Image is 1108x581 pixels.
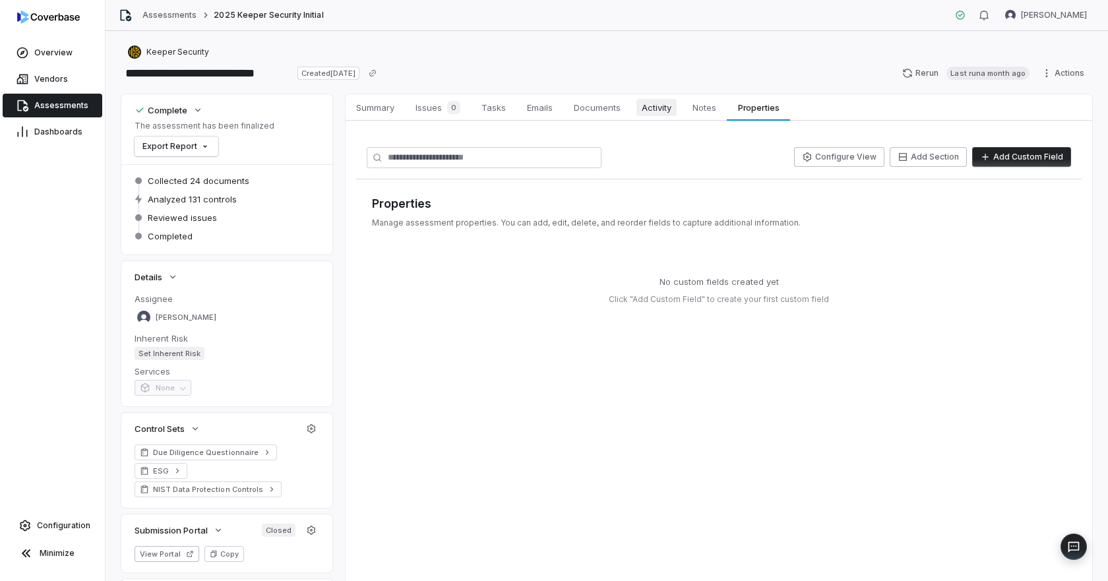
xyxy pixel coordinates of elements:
[687,99,722,116] span: Notes
[135,293,319,305] dt: Assignee
[204,546,244,562] button: Copy
[135,546,199,562] button: View Portal
[135,347,204,360] span: Set Inherent Risk
[372,218,1066,228] p: Manage assessment properties. You can add, edit, delete, and reorder fields to capture additional...
[34,47,73,58] span: Overview
[609,294,829,305] div: Click "Add Custom Field" to create your first custom field
[135,481,282,497] a: NIST Data Protection Controls
[3,94,102,117] a: Assessments
[5,540,100,566] button: Minimize
[3,120,102,144] a: Dashboards
[1021,10,1087,20] span: [PERSON_NAME]
[131,518,228,542] button: Submission Portal
[34,127,82,137] span: Dashboards
[17,11,80,24] img: logo-D7KZi-bG.svg
[34,100,88,111] span: Assessments
[733,99,785,116] span: Properties
[372,195,1066,212] h1: Properties
[131,265,182,289] button: Details
[894,63,1037,83] button: RerunLast runa month ago
[135,104,187,116] div: Complete
[142,10,197,20] a: Assessments
[476,99,511,116] span: Tasks
[3,41,102,65] a: Overview
[135,271,162,283] span: Details
[153,466,169,476] span: ESG
[1005,10,1016,20] img: Esther Barreto avatar
[794,147,884,167] button: Configure View
[148,230,193,242] span: Completed
[890,147,967,167] button: Add Section
[135,463,187,479] a: ESG
[135,444,277,460] a: Due Diligence Questionnaire
[156,313,216,322] span: [PERSON_NAME]
[135,332,319,344] dt: Inherent Risk
[361,61,385,85] button: Copy link
[153,484,263,495] span: NIST Data Protection Controls
[5,514,100,537] a: Configuration
[214,10,323,20] span: 2025 Keeper Security Initial
[148,193,237,205] span: Analyzed 131 controls
[522,99,558,116] span: Emails
[131,417,204,441] button: Control Sets
[124,40,213,64] button: https://keepersecurity.com/Keeper Security
[137,311,150,324] img: Esther Barreto avatar
[135,423,185,435] span: Control Sets
[135,524,208,536] span: Submission Portal
[34,74,68,84] span: Vendors
[569,99,626,116] span: Documents
[148,175,249,187] span: Collected 24 documents
[946,67,1030,80] span: Last run a month ago
[410,98,466,117] span: Issues
[636,99,677,116] span: Activity
[135,137,218,156] button: Export Report
[153,447,259,458] span: Due Diligence Questionnaire
[148,212,217,224] span: Reviewed issues
[40,548,75,559] span: Minimize
[146,47,209,57] span: Keeper Security
[351,99,400,116] span: Summary
[131,98,207,122] button: Complete
[997,5,1095,25] button: Esther Barreto avatar[PERSON_NAME]
[3,67,102,91] a: Vendors
[447,101,460,114] span: 0
[297,67,359,80] span: Created [DATE]
[37,520,90,531] span: Configuration
[1037,63,1092,83] button: Actions
[135,365,319,377] dt: Services
[660,276,779,289] div: No custom fields created yet
[135,121,274,131] p: The assessment has been finalized
[262,524,295,537] span: Closed
[972,147,1071,167] button: Add Custom Field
